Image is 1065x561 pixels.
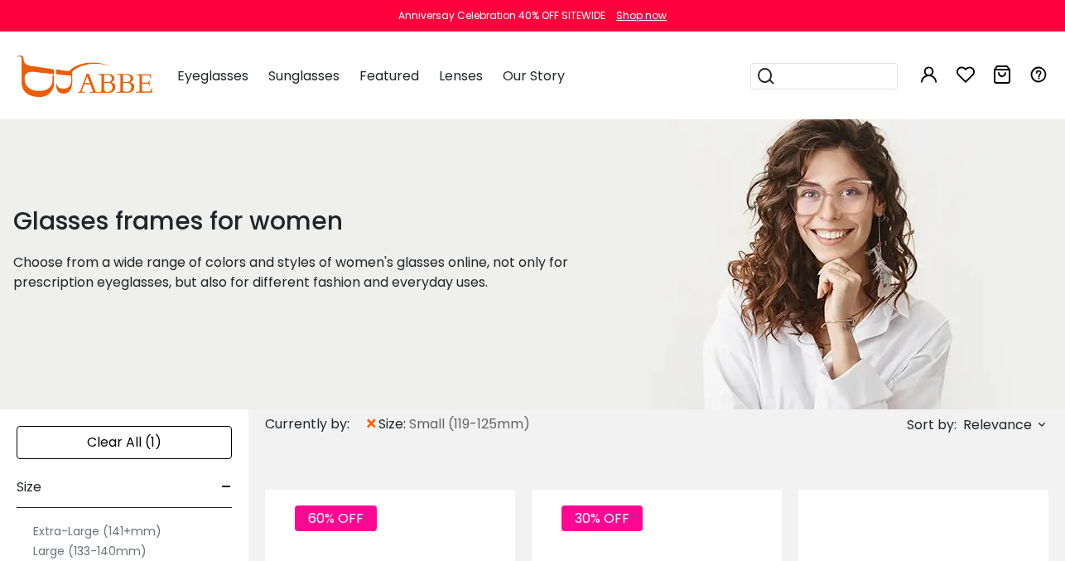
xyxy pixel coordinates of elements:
[963,410,1032,440] span: Relevance
[17,56,152,97] img: abbeglasses.com
[907,415,957,434] span: Sort by:
[33,541,147,561] label: Large (133-140mm)
[17,467,41,507] span: Size
[612,119,1033,409] img: glasses frames for women
[503,66,565,85] span: Our Story
[177,66,248,85] span: Eyeglasses
[364,409,378,439] span: ×
[359,66,419,85] span: Featured
[561,505,643,531] span: 30% OFF
[616,8,667,23] div: Shop now
[17,426,232,459] div: Clear All (1)
[13,253,571,293] p: Choose from a wide range of colors and styles of women's glasses online, not only for prescriptio...
[409,414,530,434] span: Small (119-125mm)
[265,409,364,439] div: Currently by:
[378,414,409,434] span: size:
[33,521,161,541] label: Extra-Large (141+mm)
[398,8,605,23] div: Anniversay Celebration 40% OFF SITEWIDE
[13,206,571,236] h1: Glasses frames for women
[295,505,377,531] span: 60% OFF
[268,66,340,85] span: Sunglasses
[439,66,483,85] span: Lenses
[608,8,667,22] a: Shop now
[221,467,232,507] span: -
